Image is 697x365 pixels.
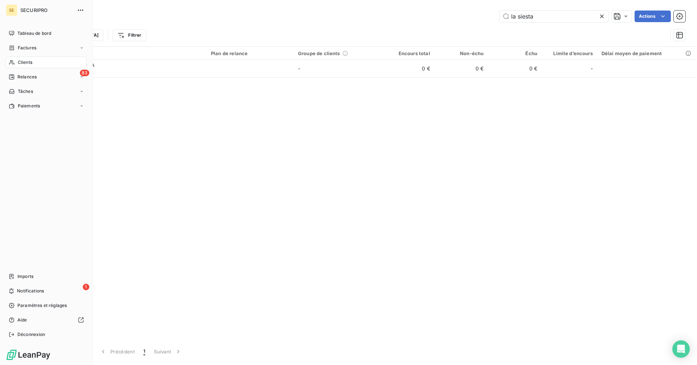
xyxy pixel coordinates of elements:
[139,344,150,359] button: 1
[17,30,51,37] span: Tableau de bord
[635,11,671,22] button: Actions
[18,88,33,95] span: Tâches
[385,50,430,56] div: Encours total
[298,65,300,71] span: -
[18,45,36,51] span: Factures
[17,302,67,309] span: Paramètres et réglages
[17,273,33,280] span: Imports
[492,50,537,56] div: Échu
[18,59,32,66] span: Clients
[500,11,608,22] input: Rechercher
[83,284,89,290] span: 1
[113,29,146,41] button: Filtrer
[17,74,37,80] span: Relances
[439,50,484,56] div: Non-échu
[602,50,693,56] div: Délai moyen de paiement
[143,348,145,355] span: 1
[18,103,40,109] span: Paiements
[95,344,139,359] button: Précédent
[17,317,27,323] span: Aide
[6,349,51,361] img: Logo LeanPay
[488,60,542,77] td: 0 €
[17,331,45,338] span: Déconnexion
[6,314,87,326] a: Aide
[80,70,89,76] span: 83
[435,60,488,77] td: 0 €
[381,60,435,77] td: 0 €
[50,69,202,76] span: 4118008970
[546,50,593,56] div: Limite d’encours
[17,288,44,294] span: Notifications
[20,7,73,13] span: SECURIPRO
[150,344,186,359] button: Suivant
[211,50,289,56] div: Plan de relance
[6,4,17,16] div: SE
[591,65,593,72] span: -
[672,340,690,358] div: Open Intercom Messenger
[298,50,340,56] span: Groupe de clients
